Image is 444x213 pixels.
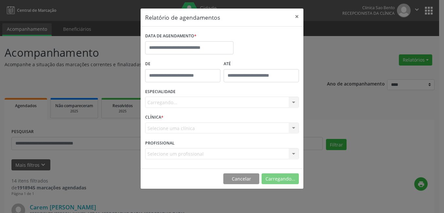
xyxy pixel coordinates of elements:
[145,31,196,41] label: DATA DE AGENDAMENTO
[145,59,220,69] label: De
[145,138,175,148] label: PROFISSIONAL
[145,87,176,97] label: ESPECIALIDADE
[223,173,259,184] button: Cancelar
[290,9,303,25] button: Close
[145,13,220,22] h5: Relatório de agendamentos
[224,59,299,69] label: ATÉ
[262,173,299,184] button: Carregando...
[145,112,163,123] label: CLÍNICA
